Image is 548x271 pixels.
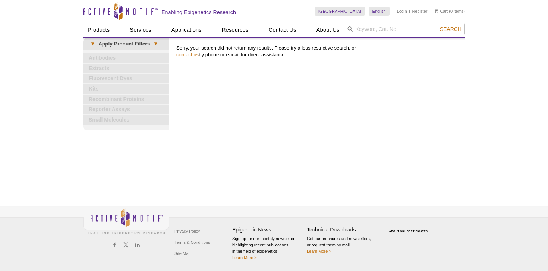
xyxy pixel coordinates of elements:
[83,53,169,63] a: Antibodies
[440,26,462,32] span: Search
[83,105,169,114] a: Reporter Assays
[83,206,169,236] img: Active Motif,
[438,26,464,32] button: Search
[83,95,169,104] a: Recombinant Proteins
[412,9,427,14] a: Register
[381,219,437,236] table: Click to Verify - This site chose Symantec SSL for secure e-commerce and confidential communicati...
[176,45,461,58] p: Sorry, your search did not return any results. Please try a less restrictive search, or by phone ...
[397,9,407,14] a: Login
[435,9,448,14] a: Cart
[83,64,169,73] a: Extracts
[83,38,169,50] a: ▾Apply Product Filters▾
[435,7,465,16] li: (0 items)
[232,236,303,261] p: Sign up for our monthly newsletter highlighting recent publications in the field of epigenetics.
[83,74,169,83] a: Fluorescent Dyes
[409,7,410,16] li: |
[176,52,199,57] a: contact us
[264,23,300,37] a: Contact Us
[161,9,236,16] h2: Enabling Epigenetics Research
[369,7,390,16] a: English
[307,236,378,255] p: Get our brochures and newsletters, or request them by mail.
[150,41,161,47] span: ▾
[232,227,303,233] h4: Epigenetic News
[389,230,428,233] a: ABOUT SSL CERTIFICATES
[87,41,98,47] span: ▾
[83,84,169,94] a: Kits
[344,23,465,35] input: Keyword, Cat. No.
[312,23,344,37] a: About Us
[167,23,206,37] a: Applications
[125,23,156,37] a: Services
[83,115,169,125] a: Small Molecules
[307,249,331,253] a: Learn More >
[435,9,438,13] img: Your Cart
[217,23,253,37] a: Resources
[173,237,212,248] a: Terms & Conditions
[232,255,257,260] a: Learn More >
[83,23,114,37] a: Products
[173,248,192,259] a: Site Map
[307,227,378,233] h4: Technical Downloads
[173,226,202,237] a: Privacy Policy
[315,7,365,16] a: [GEOGRAPHIC_DATA]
